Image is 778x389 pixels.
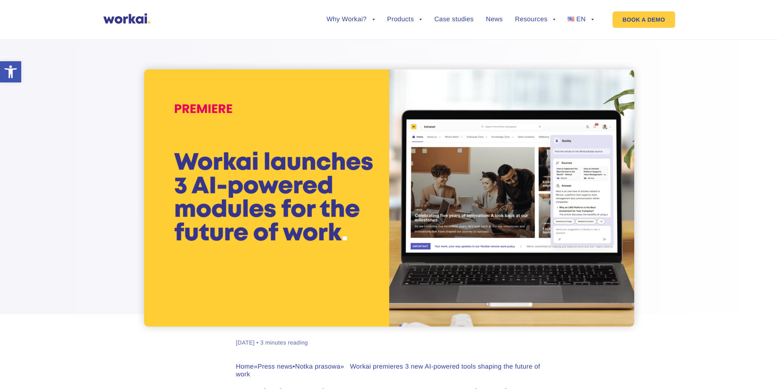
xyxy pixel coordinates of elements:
[515,16,555,23] a: Resources
[576,16,586,23] span: EN
[434,16,473,23] a: Case studies
[236,363,254,370] a: Home
[568,16,594,23] a: EN
[236,339,308,347] div: [DATE] • 3 minutes reading
[326,16,375,23] a: Why Workai?
[295,363,341,370] a: Notka prasowa
[258,363,293,370] a: Press news
[613,11,675,28] a: BOOK A DEMO
[486,16,503,23] a: News
[236,363,542,378] div: » • » Workai premieres 3 new AI-powered tools shaping the future of work
[387,16,422,23] a: Products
